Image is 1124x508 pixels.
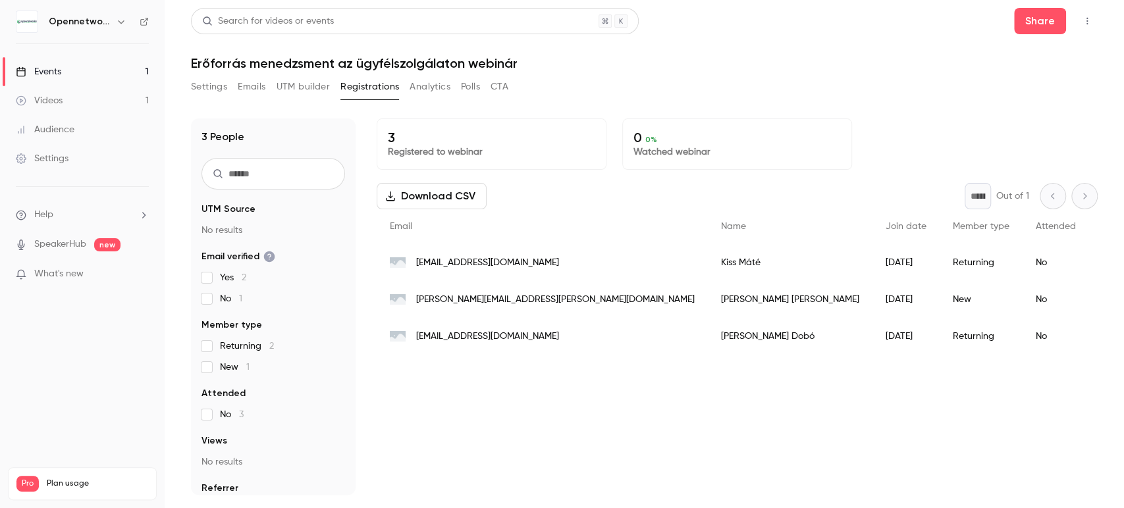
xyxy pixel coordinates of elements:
li: help-dropdown-opener [16,208,149,222]
p: 3 [388,130,595,145]
a: SpeakerHub [34,238,86,251]
img: Opennetworks Kft. [16,11,38,32]
div: Kiss Máté [708,244,872,281]
span: Attended [201,387,246,400]
div: Returning [940,318,1023,355]
span: Member type [201,318,262,332]
button: CTA [491,76,508,97]
div: Videos [16,94,63,107]
span: Views [201,434,227,447]
span: 3 [239,410,244,419]
span: 2 [242,273,246,282]
span: 0 % [645,135,657,144]
div: No [1023,281,1089,318]
span: Referrer [201,482,238,495]
iframe: Noticeable Trigger [133,268,149,280]
p: 0 [633,130,841,145]
div: Returning [940,244,1023,281]
span: No [220,408,244,421]
span: No [220,292,242,305]
div: [DATE] [872,318,940,355]
button: Polls [461,76,480,97]
span: new [94,238,120,251]
span: Yes [220,271,246,284]
span: Returning [220,340,274,353]
p: Out of 1 [996,190,1029,203]
span: [EMAIL_ADDRESS][DOMAIN_NAME] [416,256,559,270]
span: 2 [269,342,274,351]
div: Settings [16,152,68,165]
span: Attended [1036,222,1076,231]
span: Join date [886,222,926,231]
button: UTM builder [277,76,330,97]
button: Download CSV [377,183,487,209]
span: What's new [34,267,84,281]
h1: Erőforrás menedzsment az ügyfélszolgálaton webinár [191,55,1098,71]
p: Registered to webinar [388,145,595,159]
div: [DATE] [872,281,940,318]
img: marketingstore.hu [390,294,406,305]
span: Email verified [201,250,275,263]
button: Share [1014,8,1066,34]
span: Plan usage [47,478,148,489]
div: [PERSON_NAME] [PERSON_NAME] [708,281,872,318]
span: New [220,361,250,374]
button: Settings [191,76,227,97]
span: [PERSON_NAME][EMAIL_ADDRESS][PERSON_NAME][DOMAIN_NAME] [416,293,695,307]
div: No [1023,244,1089,281]
span: Help [34,208,53,222]
div: Events [16,65,61,78]
img: marketingstore.hu [390,331,406,342]
div: New [940,281,1023,318]
div: No [1023,318,1089,355]
h1: 3 People [201,129,244,145]
button: Registrations [340,76,399,97]
h6: Opennetworks Kft. [49,15,111,28]
div: [DATE] [872,244,940,281]
div: Search for videos or events [202,14,334,28]
span: 1 [246,363,250,372]
span: Pro [16,476,39,492]
span: Member type [953,222,1009,231]
span: Email [390,222,412,231]
span: 1 [239,294,242,303]
p: Watched webinar [633,145,841,159]
span: UTM Source [201,203,255,216]
div: [PERSON_NAME] Dobó [708,318,872,355]
p: No results [201,224,345,237]
button: Analytics [410,76,450,97]
span: [EMAIL_ADDRESS][DOMAIN_NAME] [416,330,559,343]
p: No results [201,455,345,469]
img: marketingstore.hu [390,257,406,268]
span: Name [721,222,746,231]
button: Emails [238,76,265,97]
div: Audience [16,123,74,136]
